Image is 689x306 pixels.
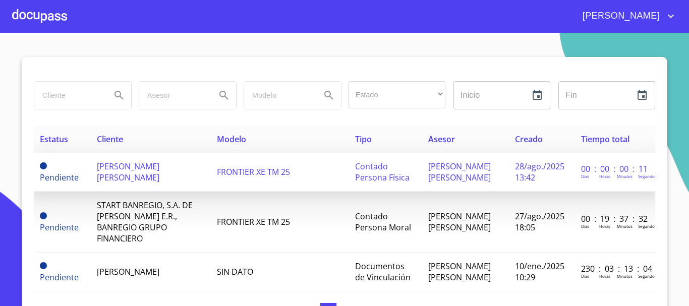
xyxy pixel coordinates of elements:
p: 00 : 19 : 37 : 32 [581,213,649,224]
span: FRONTIER XE TM 25 [217,216,290,227]
p: Segundos [638,173,657,179]
span: [PERSON_NAME] [PERSON_NAME] [428,211,491,233]
p: Minutos [617,273,633,279]
span: Cliente [97,134,123,145]
span: [PERSON_NAME] [PERSON_NAME] [428,261,491,283]
span: Tipo [355,134,372,145]
div: ​ [349,81,445,108]
button: Search [317,83,341,107]
button: Search [212,83,236,107]
p: Minutos [617,223,633,229]
input: search [244,82,313,109]
p: Horas [599,223,610,229]
span: 10/ene./2025 10:29 [515,261,564,283]
span: [PERSON_NAME] [PERSON_NAME] [428,161,491,183]
p: Horas [599,173,610,179]
span: Tiempo total [581,134,629,145]
span: 27/ago./2025 18:05 [515,211,564,233]
span: SIN DATO [217,266,253,277]
p: Dias [581,173,589,179]
span: Pendiente [40,222,79,233]
button: account of current user [575,8,677,24]
p: Dias [581,223,589,229]
span: Pendiente [40,212,47,219]
span: Pendiente [40,162,47,169]
input: search [34,82,103,109]
span: 28/ago./2025 13:42 [515,161,564,183]
span: Pendiente [40,262,47,269]
span: Estatus [40,134,68,145]
p: Horas [599,273,610,279]
span: Creado [515,134,543,145]
p: Minutos [617,173,633,179]
span: START BANREGIO, S.A. DE [PERSON_NAME] E.R., BANREGIO GRUPO FINANCIERO [97,200,193,244]
span: [PERSON_NAME] [97,266,159,277]
span: Asesor [428,134,455,145]
span: [PERSON_NAME] [PERSON_NAME] [97,161,159,183]
span: Documentos de Vinculación [355,261,411,283]
p: Segundos [638,223,657,229]
button: Search [107,83,131,107]
p: 230 : 03 : 13 : 04 [581,263,649,274]
span: Contado Persona Moral [355,211,411,233]
input: search [139,82,208,109]
span: FRONTIER XE TM 25 [217,166,290,177]
p: Segundos [638,273,657,279]
span: [PERSON_NAME] [575,8,665,24]
span: Pendiente [40,272,79,283]
p: Dias [581,273,589,279]
span: Pendiente [40,172,79,183]
span: Modelo [217,134,246,145]
p: 00 : 00 : 00 : 11 [581,163,649,174]
span: Contado Persona Física [355,161,410,183]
